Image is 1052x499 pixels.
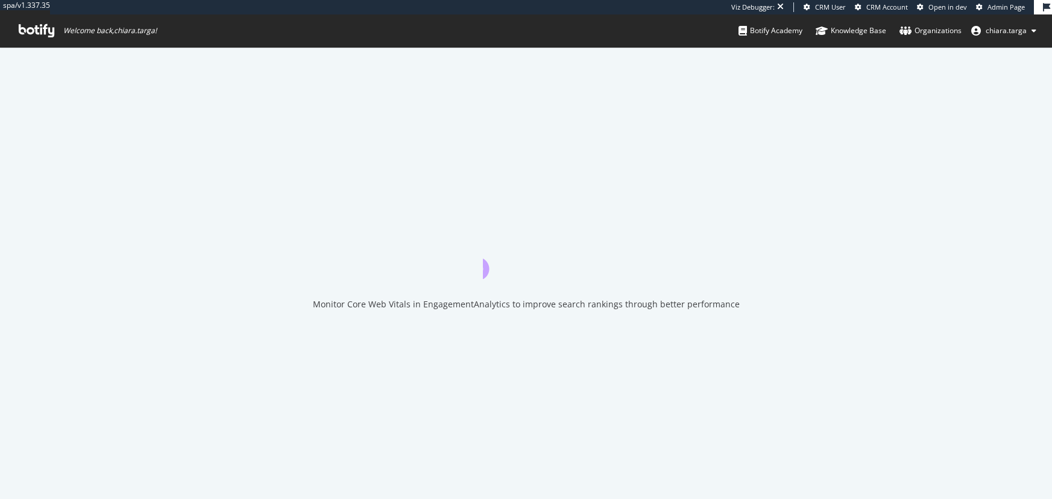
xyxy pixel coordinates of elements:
div: Botify Academy [739,25,802,37]
a: CRM Account [855,2,908,12]
button: chiara.targa [962,21,1046,40]
div: animation [483,236,570,279]
a: Botify Academy [739,14,802,47]
a: Organizations [899,14,962,47]
div: Viz Debugger: [731,2,775,12]
a: Admin Page [976,2,1025,12]
span: CRM Account [866,2,908,11]
span: CRM User [815,2,846,11]
a: Knowledge Base [816,14,886,47]
span: Admin Page [987,2,1025,11]
span: chiara.targa [986,25,1027,36]
a: CRM User [804,2,846,12]
span: Welcome back, chiara.targa ! [63,26,157,36]
div: Knowledge Base [816,25,886,37]
a: Open in dev [917,2,967,12]
div: Monitor Core Web Vitals in EngagementAnalytics to improve search rankings through better performance [313,298,740,310]
span: Open in dev [928,2,967,11]
div: Organizations [899,25,962,37]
